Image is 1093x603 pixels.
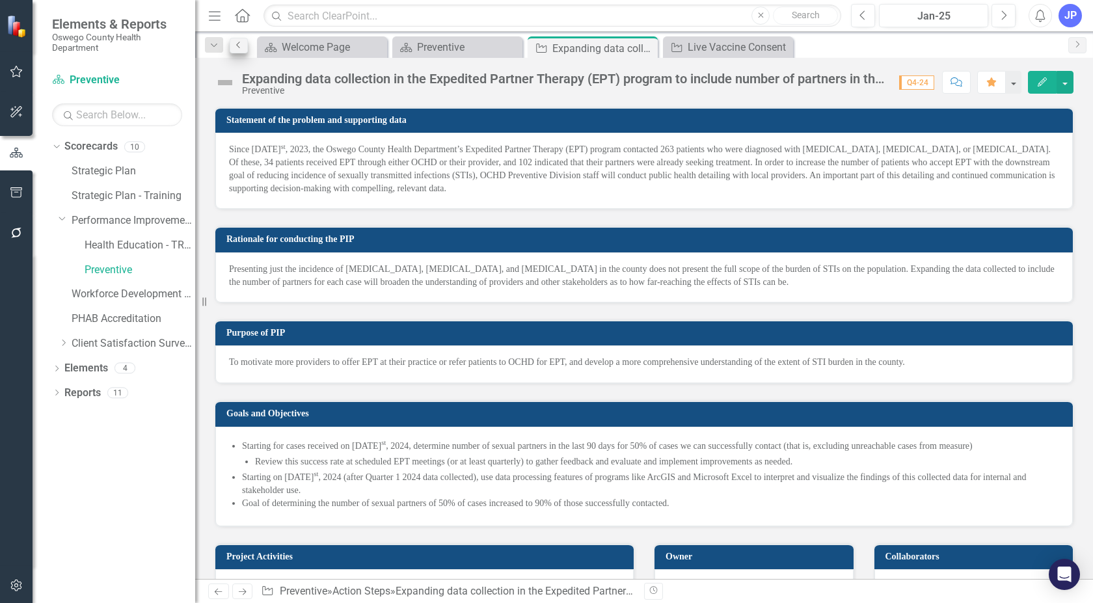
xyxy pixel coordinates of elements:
a: Preventive [85,263,195,278]
div: » » [261,584,634,599]
li: Starting for cases received on [DATE] , 2024, determine number of sexual partners in the last 90 ... [242,440,1059,468]
li: Goal of determining the number of sexual partners of 50% of cases increased to 90% of those succe... [242,497,1059,510]
a: Reports [64,386,101,401]
div: 10 [124,141,145,152]
sup: st [381,439,386,446]
a: Action Steps [332,585,390,597]
h3: Purpose of PIP [226,328,1066,338]
div: Welcome Page [282,39,384,55]
div: Preventive [242,86,886,96]
small: Oswego County Health Department [52,32,182,53]
a: Health Education - TRAINING [85,238,195,253]
div: 4 [115,363,135,374]
a: Welcome Page [260,39,384,55]
input: Search Below... [52,103,182,126]
h3: Goals and Objectives [226,409,1066,418]
button: Jan-25 [879,4,988,27]
li: Starting on [DATE] , 2024 (after Quarter 1 2024 data collected), use data processing features of ... [242,471,1059,497]
a: Preventive [52,73,182,88]
div: Open Intercom Messenger [1049,559,1080,590]
span: Elements & Reports [52,16,182,32]
a: Elements [64,361,108,376]
a: Preventive [396,39,519,55]
a: Workforce Development Plan [72,287,195,302]
span: Search [792,10,820,20]
div: Expanding data collection in the Expedited Partner Therapy (EPT) program to include number of par... [396,585,982,597]
a: Performance Improvement Plans [72,213,195,228]
a: Preventive [280,585,327,597]
a: Live Vaccine Consent [666,39,790,55]
div: Jan-25 [884,8,984,24]
div: Expanding data collection in the Expedited Partner Therapy (EPT) program to include number of par... [242,72,886,86]
img: Not Defined [215,72,236,93]
img: ClearPoint Strategy [7,15,29,38]
a: Strategic Plan - Training [72,189,195,204]
a: Strategic Plan [72,164,195,179]
p: To motivate more providers to offer EPT at their practice or refer patients to OCHD for EPT, and ... [229,356,1059,369]
p: Presenting just the incidence of [MEDICAL_DATA], [MEDICAL_DATA], and [MEDICAL_DATA] in the county... [229,263,1059,289]
div: 11 [107,387,128,398]
p: Since [DATE] , 2023, the Oswego County Health Department’s Expedited Partner Therapy (EPT) progra... [229,143,1059,195]
a: PHAB Accreditation [72,312,195,327]
div: Live Vaccine Consent [688,39,790,55]
sup: st [314,470,318,477]
a: Client Satisfaction Surveys [72,336,195,351]
button: JP [1059,4,1082,27]
a: Scorecards [64,139,118,154]
div: Expanding data collection in the Expedited Partner Therapy (EPT) program to include number of par... [552,40,654,57]
button: Search [773,7,838,25]
li: Review this success rate at scheduled EPT meetings (or at least quarterly) to gather feedback and... [255,455,1059,468]
h3: Owner [666,552,847,561]
h3: Rationale for conducting the PIP [226,234,1066,244]
input: Search ClearPoint... [263,5,841,27]
h3: Project Activities [226,552,627,561]
sup: st [281,143,286,150]
h3: Collaborators [885,552,1067,561]
span: Q4-24 [899,75,934,90]
div: Preventive [417,39,519,55]
h3: Statement of the problem and supporting data [226,115,1066,125]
